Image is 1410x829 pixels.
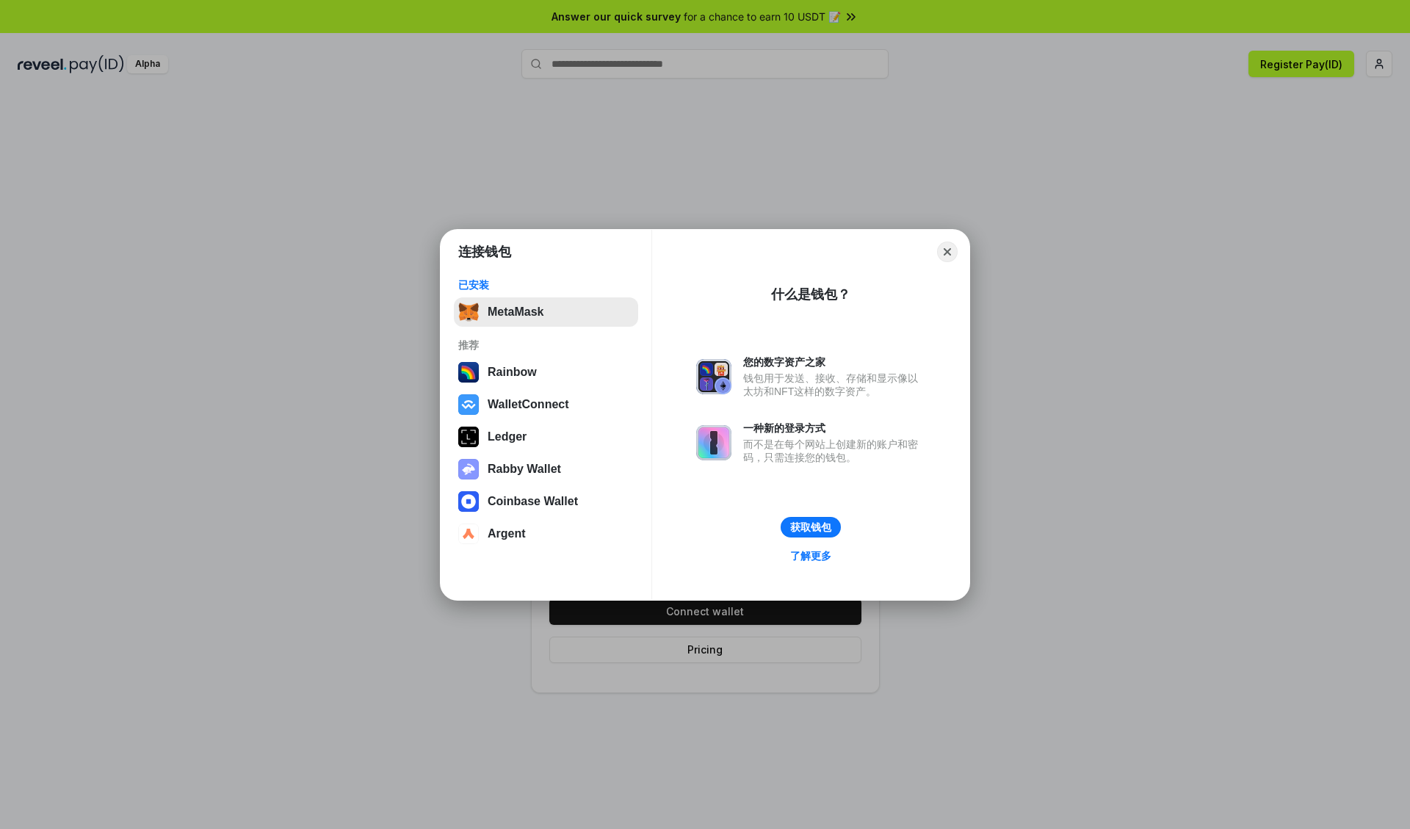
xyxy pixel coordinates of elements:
[696,425,731,460] img: svg+xml,%3Csvg%20xmlns%3D%22http%3A%2F%2Fwww.w3.org%2F2000%2Fsvg%22%20fill%3D%22none%22%20viewBox...
[790,521,831,534] div: 获取钱包
[488,495,578,508] div: Coinbase Wallet
[454,455,638,484] button: Rabby Wallet
[454,390,638,419] button: WalletConnect
[454,422,638,452] button: Ledger
[458,362,479,383] img: svg+xml,%3Csvg%20width%3D%22120%22%20height%3D%22120%22%20viewBox%3D%220%200%20120%20120%22%20fil...
[781,546,840,565] a: 了解更多
[488,305,543,319] div: MetaMask
[790,549,831,562] div: 了解更多
[458,339,634,352] div: 推荐
[454,297,638,327] button: MetaMask
[458,427,479,447] img: svg+xml,%3Csvg%20xmlns%3D%22http%3A%2F%2Fwww.w3.org%2F2000%2Fsvg%22%20width%3D%2228%22%20height%3...
[781,517,841,537] button: 获取钱包
[458,459,479,479] img: svg+xml,%3Csvg%20xmlns%3D%22http%3A%2F%2Fwww.w3.org%2F2000%2Fsvg%22%20fill%3D%22none%22%20viewBox...
[488,527,526,540] div: Argent
[458,243,511,261] h1: 连接钱包
[454,487,638,516] button: Coinbase Wallet
[937,242,958,262] button: Close
[458,491,479,512] img: svg+xml,%3Csvg%20width%3D%2228%22%20height%3D%2228%22%20viewBox%3D%220%200%2028%2028%22%20fill%3D...
[458,524,479,544] img: svg+xml,%3Csvg%20width%3D%2228%22%20height%3D%2228%22%20viewBox%3D%220%200%2028%2028%22%20fill%3D...
[743,438,925,464] div: 而不是在每个网站上创建新的账户和密码，只需连接您的钱包。
[771,286,850,303] div: 什么是钱包？
[488,463,561,476] div: Rabby Wallet
[488,398,569,411] div: WalletConnect
[743,355,925,369] div: 您的数字资产之家
[743,421,925,435] div: 一种新的登录方式
[488,430,527,444] div: Ledger
[458,278,634,292] div: 已安装
[488,366,537,379] div: Rainbow
[454,519,638,549] button: Argent
[458,394,479,415] img: svg+xml,%3Csvg%20width%3D%2228%22%20height%3D%2228%22%20viewBox%3D%220%200%2028%2028%22%20fill%3D...
[743,372,925,398] div: 钱包用于发送、接收、存储和显示像以太坊和NFT这样的数字资产。
[458,302,479,322] img: svg+xml,%3Csvg%20fill%3D%22none%22%20height%3D%2233%22%20viewBox%3D%220%200%2035%2033%22%20width%...
[454,358,638,387] button: Rainbow
[696,359,731,394] img: svg+xml,%3Csvg%20xmlns%3D%22http%3A%2F%2Fwww.w3.org%2F2000%2Fsvg%22%20fill%3D%22none%22%20viewBox...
